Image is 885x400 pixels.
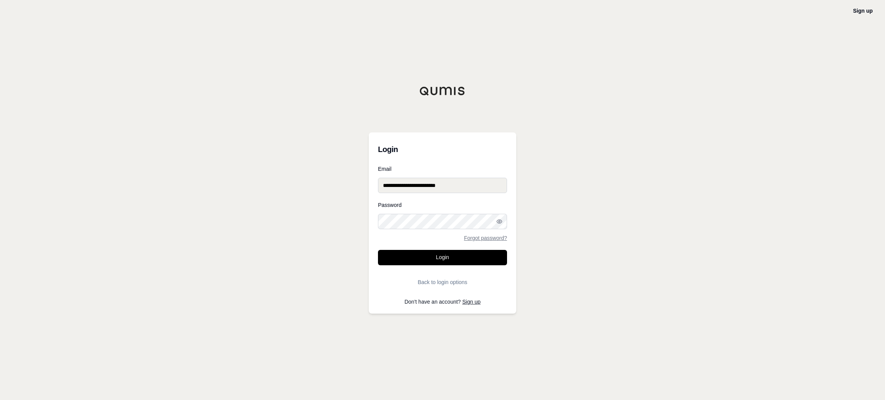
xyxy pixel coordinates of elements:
label: Password [378,202,507,208]
a: Sign up [853,8,873,14]
img: Qumis [419,86,466,96]
button: Back to login options [378,274,507,290]
a: Forgot password? [464,235,507,241]
h3: Login [378,142,507,157]
p: Don't have an account? [378,299,507,304]
label: Email [378,166,507,172]
a: Sign up [462,299,481,305]
button: Login [378,250,507,265]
